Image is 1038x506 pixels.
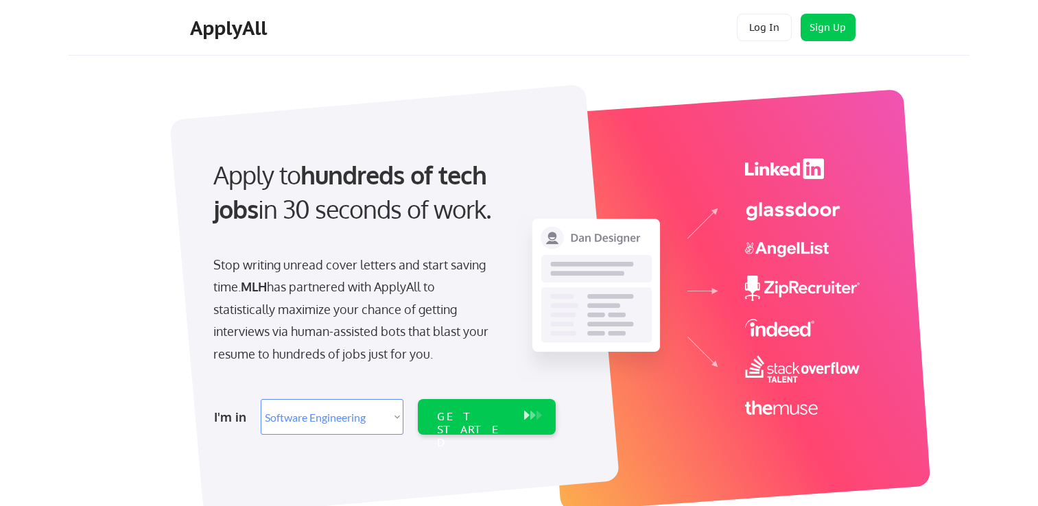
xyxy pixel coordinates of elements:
div: GET STARTED [437,410,510,450]
div: Stop writing unread cover letters and start saving time. has partnered with ApplyAll to statistic... [213,254,495,365]
button: Log In [737,14,792,41]
button: Sign Up [801,14,856,41]
div: Apply to in 30 seconds of work. [213,158,550,227]
strong: MLH [241,279,267,294]
strong: hundreds of tech jobs [213,159,493,224]
div: I'm in [214,406,252,428]
div: ApplyAll [190,16,271,40]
